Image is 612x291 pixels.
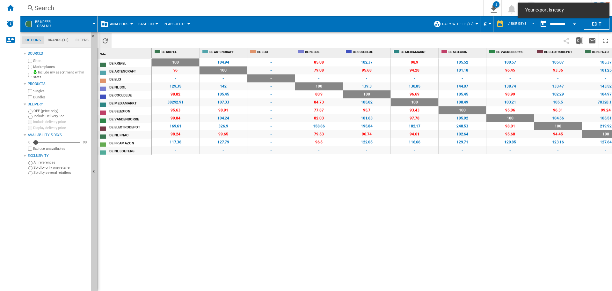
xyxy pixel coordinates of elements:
[343,82,390,90] span: 139.3
[486,74,534,82] span: -
[200,90,247,98] span: 105.45
[34,4,467,12] div: Search
[534,114,582,122] span: 104.56
[152,114,199,122] span: 99.84
[480,16,493,32] md-menu: Currency
[433,16,477,32] div: Daily WIT file (12)
[391,90,438,98] span: 96.69
[200,138,247,146] span: 127.79
[573,33,586,48] button: Download in Excel
[295,90,343,98] span: 80.9
[109,67,151,74] div: BE ARTENCRAFT
[28,120,32,124] input: Include delivery price
[33,170,88,175] label: Sold by several retailers
[534,66,582,74] span: 93.36
[152,74,199,82] span: -
[110,16,132,32] button: Analytics
[33,146,88,151] label: Exclude unavailables
[486,106,534,114] span: 95.06
[486,122,534,130] span: 98.01
[247,66,295,74] span: -
[247,82,295,90] span: -
[249,48,295,56] div: BE ELDI
[153,48,199,56] div: BE KREFEL
[488,48,534,56] div: BE VANDENBORRE
[109,75,151,82] div: BE ELDI
[391,58,438,66] span: 98.9
[392,48,438,56] div: BE MEDIAMARKT
[391,98,438,106] span: 100
[496,50,533,52] span: BE VANDENBORRE
[439,106,486,114] span: 100
[152,146,199,154] span: -
[201,48,247,56] div: BE ARTENCRAFT
[534,98,582,106] span: 105.5
[295,74,343,82] span: -
[33,139,80,146] md-slider: Availability
[295,66,343,74] span: 79.08
[28,166,33,170] input: Sold by only one retailer
[33,160,88,165] label: All references
[484,16,490,32] div: €
[109,99,151,106] div: BE MEDIAMARKT
[534,130,582,138] span: 94.45
[343,106,390,114] span: 95.7
[28,161,33,165] input: All references
[401,50,437,52] span: BE MEDIAMARKT
[486,130,534,138] span: 95.68
[439,90,486,98] span: 105.45
[295,106,343,114] span: 77.87
[295,122,343,130] span: 158.86
[343,74,390,82] span: -
[305,50,341,52] span: BE NL BOL
[295,130,343,138] span: 79.53
[295,82,343,90] span: 100
[295,98,343,106] span: 84.73
[247,130,295,138] span: -
[560,33,573,48] button: Share this bookmark with others
[486,114,534,122] span: 100
[442,22,474,26] span: Daily WIT file (12)
[200,146,247,154] span: -
[33,65,88,69] label: Marketplaces
[391,122,438,130] span: 182.17
[247,74,295,82] span: -
[569,17,580,29] button: Open calendar
[164,16,189,32] button: In Absolute
[440,48,486,56] div: BE SELEXION
[200,106,247,114] span: 98.91
[344,48,390,56] div: BE COOLBLUE
[28,51,88,56] div: Sources
[200,122,247,130] span: 326.9
[353,50,389,52] span: BE COOLBLUE
[33,114,88,119] label: Include Delivery Fee
[28,59,32,63] input: Sites
[28,147,32,151] input: Display delivery price
[209,50,246,52] span: BE ARTENCRAFT
[534,106,582,114] span: 96.31
[247,90,295,98] span: -
[44,36,72,44] md-tab-item: Brands (15)
[534,82,582,90] span: 133.47
[535,48,582,56] div: BE ELECTRODEPOT
[534,90,582,98] span: 102.29
[28,65,32,69] input: Marketplaces
[33,109,88,113] label: OFF (price only)
[28,110,33,114] input: OFF (price only)
[6,20,14,27] img: alerts-logo.svg
[28,71,32,79] input: Include my assortment within stats
[200,114,247,122] span: 104.24
[391,74,438,82] span: -
[27,140,32,145] div: 0
[100,52,106,56] span: Site
[391,146,438,154] span: -
[439,98,486,106] span: 108.49
[200,74,247,82] span: -
[72,36,92,44] md-tab-item: Filters
[442,16,477,32] button: Daily WIT file (12)
[295,146,343,154] span: -
[439,114,486,122] span: 105.92
[486,90,534,98] span: 98.99
[152,130,199,138] span: 98.24
[247,58,295,66] span: -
